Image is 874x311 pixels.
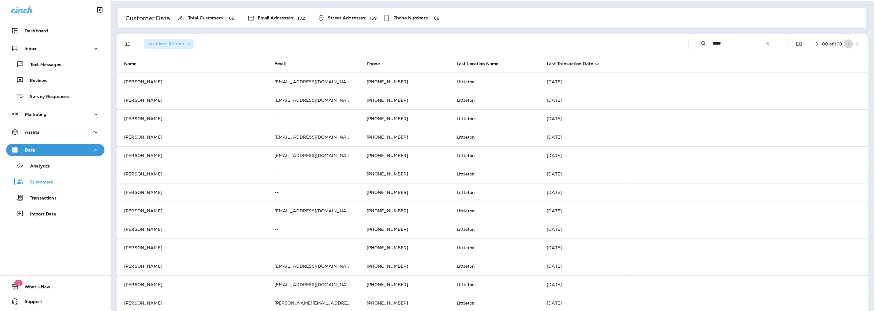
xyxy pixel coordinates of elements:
[539,91,868,109] td: [DATE]
[124,61,145,66] span: Name
[432,16,439,21] p: 168
[117,109,267,128] td: [PERSON_NAME]
[117,220,267,238] td: [PERSON_NAME]
[117,73,267,91] td: [PERSON_NAME]
[24,211,56,217] p: Import Data
[815,41,842,46] div: 61 - 80 of 168
[359,73,449,91] td: [PHONE_NUMBER]
[359,91,449,109] td: [PHONE_NUMBER]
[547,61,593,66] span: Last Transaction Date
[793,38,805,50] button: Edit Fields
[297,16,305,21] p: 102
[457,79,475,85] span: Littleton
[698,37,710,50] button: Collapse Search
[359,238,449,257] td: [PHONE_NUMBER]
[6,159,104,172] button: Analytics
[274,171,352,176] p: --
[359,202,449,220] td: [PHONE_NUMBER]
[125,16,171,21] p: Customer Data:
[117,202,267,220] td: [PERSON_NAME]
[25,130,39,135] p: Assets
[367,61,388,66] span: Phone
[457,97,475,103] span: Littleton
[539,238,868,257] td: [DATE]
[14,280,22,286] span: 19
[6,207,104,220] button: Import Data
[267,73,359,91] td: [EMAIL_ADDRESS][DOMAIN_NAME]
[457,153,475,158] span: Littleton
[457,208,475,214] span: Littleton
[25,112,46,117] p: Marketing
[547,61,601,66] span: Last Transaction Date
[6,74,104,87] button: Reviews
[457,171,475,177] span: Littleton
[457,116,475,121] span: Littleton
[117,275,267,294] td: [PERSON_NAME]
[124,61,137,66] span: Name
[267,146,359,165] td: [EMAIL_ADDRESS][DOMAIN_NAME]
[6,90,104,103] button: Survey Responses
[359,220,449,238] td: [PHONE_NUMBER]
[267,275,359,294] td: [EMAIL_ADDRESS][DOMAIN_NAME]
[25,28,48,33] p: Dashboard
[539,128,868,146] td: [DATE]
[24,195,57,201] p: Transactions
[457,134,475,140] span: Littleton
[148,41,184,46] span: Location : Littleton
[539,220,868,238] td: [DATE]
[359,275,449,294] td: [PHONE_NUMBER]
[117,257,267,275] td: [PERSON_NAME]
[144,39,194,49] div: Location:Littleton
[274,61,286,66] span: Email
[24,179,53,185] p: Customers
[539,202,868,220] td: [DATE]
[274,245,352,250] p: --
[274,190,352,195] p: --
[24,62,61,68] p: Text Messages
[328,15,366,21] span: Street Addresses:
[539,73,868,91] td: [DATE]
[359,146,449,165] td: [PHONE_NUMBER]
[24,163,50,169] p: Analytics
[6,58,104,71] button: Text Messages
[267,257,359,275] td: [EMAIL_ADDRESS][DOMAIN_NAME]
[25,46,36,51] p: Inbox
[6,108,104,120] button: Marketing
[359,109,449,128] td: [PHONE_NUMBER]
[393,15,429,21] span: Phone Numbers:
[539,146,868,165] td: [DATE]
[6,191,104,204] button: Transactions
[367,61,380,66] span: Phone
[457,300,475,306] span: Littleton
[274,61,294,66] span: Email
[359,183,449,202] td: [PHONE_NUMBER]
[91,4,108,16] button: Collapse Sidebar
[539,257,868,275] td: [DATE]
[6,42,104,55] button: Inbox
[117,238,267,257] td: [PERSON_NAME]
[227,16,234,21] p: 168
[457,61,507,66] span: Last Location Name
[6,175,104,188] button: Customers
[539,165,868,183] td: [DATE]
[117,146,267,165] td: [PERSON_NAME]
[6,25,104,37] button: Dashboard
[457,190,475,195] span: Littleton
[267,202,359,220] td: [EMAIL_ADDRESS][DOMAIN_NAME]
[457,245,475,250] span: Littleton
[6,281,104,293] button: 19What's New
[539,183,868,202] td: [DATE]
[117,91,267,109] td: [PERSON_NAME]
[6,126,104,138] button: Assets
[117,183,267,202] td: [PERSON_NAME]
[267,91,359,109] td: [EMAIL_ADDRESS][DOMAIN_NAME]
[267,128,359,146] td: [EMAIL_ADDRESS][DOMAIN_NAME]
[274,227,352,232] p: --
[359,165,449,183] td: [PHONE_NUMBER]
[25,148,35,152] p: Data
[122,38,134,50] button: Filters
[6,144,104,156] button: Data
[6,295,104,308] button: Support
[24,94,69,100] p: Survey Responses
[18,299,42,306] span: Support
